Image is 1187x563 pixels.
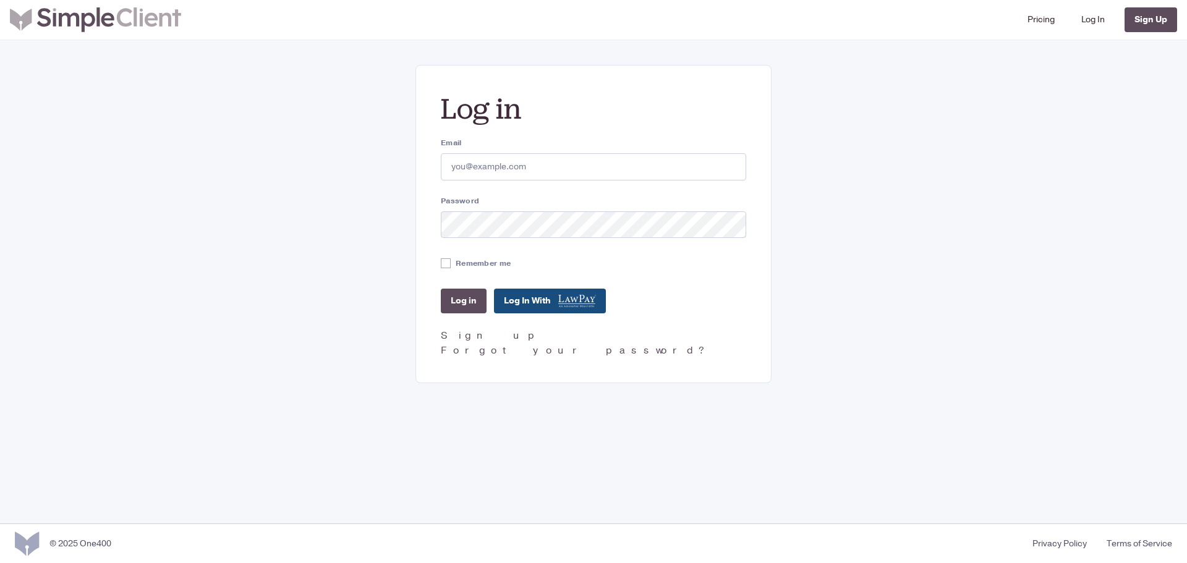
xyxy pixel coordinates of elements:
[494,289,606,313] a: Log In With
[1076,5,1110,35] a: Log In
[441,137,746,148] label: Email
[1125,7,1177,32] a: Sign Up
[441,344,708,357] a: Forgot your password?
[441,195,746,206] label: Password
[456,258,511,269] label: Remember me
[441,90,746,127] h2: Log in
[1097,537,1172,550] a: Terms of Service
[1023,537,1097,550] a: Privacy Policy
[1023,5,1060,35] a: Pricing
[49,537,111,550] div: © 2025 One400
[441,289,487,313] input: Log in
[441,153,746,180] input: you@example.com
[441,329,542,342] a: Sign up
